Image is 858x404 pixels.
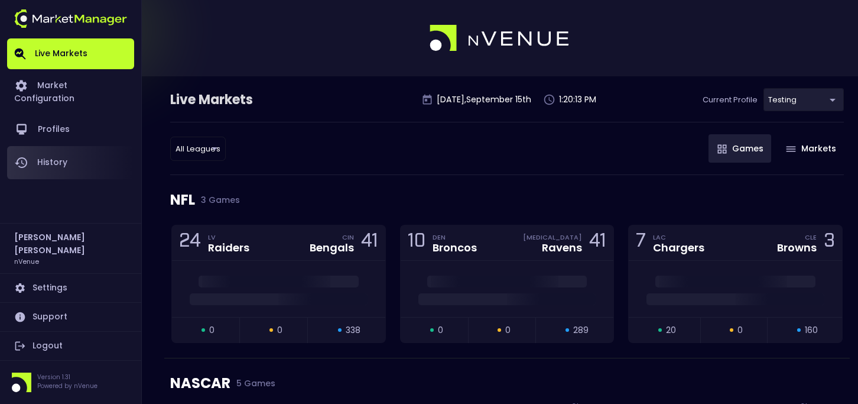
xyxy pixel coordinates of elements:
span: 20 [666,324,676,337]
p: Powered by nVenue [37,382,97,390]
span: 0 [505,324,511,337]
div: Raiders [208,243,249,253]
button: Markets [777,134,844,163]
div: testing [170,137,226,161]
div: 7 [636,232,646,254]
div: Version 1.31Powered by nVenue [7,373,134,392]
a: Logout [7,332,134,360]
img: logo [430,25,570,52]
a: Settings [7,274,134,302]
button: Games [708,134,771,163]
div: Live Markets [170,91,314,109]
span: 0 [277,324,282,337]
div: 24 [179,232,201,254]
div: 3 [824,232,835,254]
span: 160 [805,324,818,337]
img: logo [14,9,127,28]
div: Broncos [433,243,477,253]
span: 0 [737,324,743,337]
div: 41 [361,232,378,254]
p: [DATE] , September 15 th [437,93,531,106]
p: Version 1.31 [37,373,97,382]
a: History [7,146,134,179]
span: 3 Games [195,195,240,205]
a: Profiles [7,113,134,146]
div: NFL [170,175,844,225]
span: 0 [209,324,214,337]
a: Support [7,303,134,331]
p: 1:20:13 PM [559,93,596,106]
div: 41 [589,232,606,254]
span: 0 [438,324,443,337]
div: Browns [777,243,817,253]
span: 5 Games [230,379,275,388]
div: LV [208,232,249,242]
a: Market Configuration [7,69,134,113]
span: 289 [573,324,589,337]
h2: [PERSON_NAME] [PERSON_NAME] [14,231,127,257]
span: 338 [346,324,360,337]
a: Live Markets [7,38,134,69]
div: Chargers [653,243,704,253]
div: LAC [653,232,704,242]
div: DEN [433,232,477,242]
div: CIN [342,232,354,242]
div: Bengals [310,243,354,253]
div: Ravens [542,243,582,253]
div: 10 [408,232,425,254]
div: [MEDICAL_DATA] [523,232,582,242]
img: gameIcon [786,146,796,152]
div: CLE [805,232,817,242]
h3: nVenue [14,257,39,266]
div: testing [763,88,844,111]
img: gameIcon [717,144,727,154]
p: Current Profile [703,94,758,106]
